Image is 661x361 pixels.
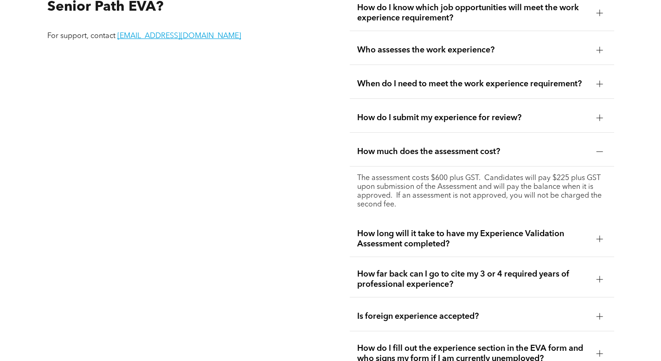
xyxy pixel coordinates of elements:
span: How do I know which job opportunities will meet the work experience requirement? [357,3,589,23]
span: For support, contact [47,32,116,40]
span: When do I need to meet the work experience requirement? [357,79,589,89]
span: How long will it take to have my Experience Validation Assessment completed? [357,229,589,249]
span: Is foreign experience accepted? [357,311,589,322]
span: How far back can I go to cite my 3 or 4 required years of professional experience? [357,269,589,290]
a: [EMAIL_ADDRESS][DOMAIN_NAME] [117,32,241,40]
span: Who assesses the work experience? [357,45,589,55]
span: How do I submit my experience for review? [357,113,589,123]
p: The assessment costs $600 plus GST. Candidates will pay $225 plus GST upon submission of the Asse... [357,174,607,209]
span: How much does the assessment cost? [357,147,589,157]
